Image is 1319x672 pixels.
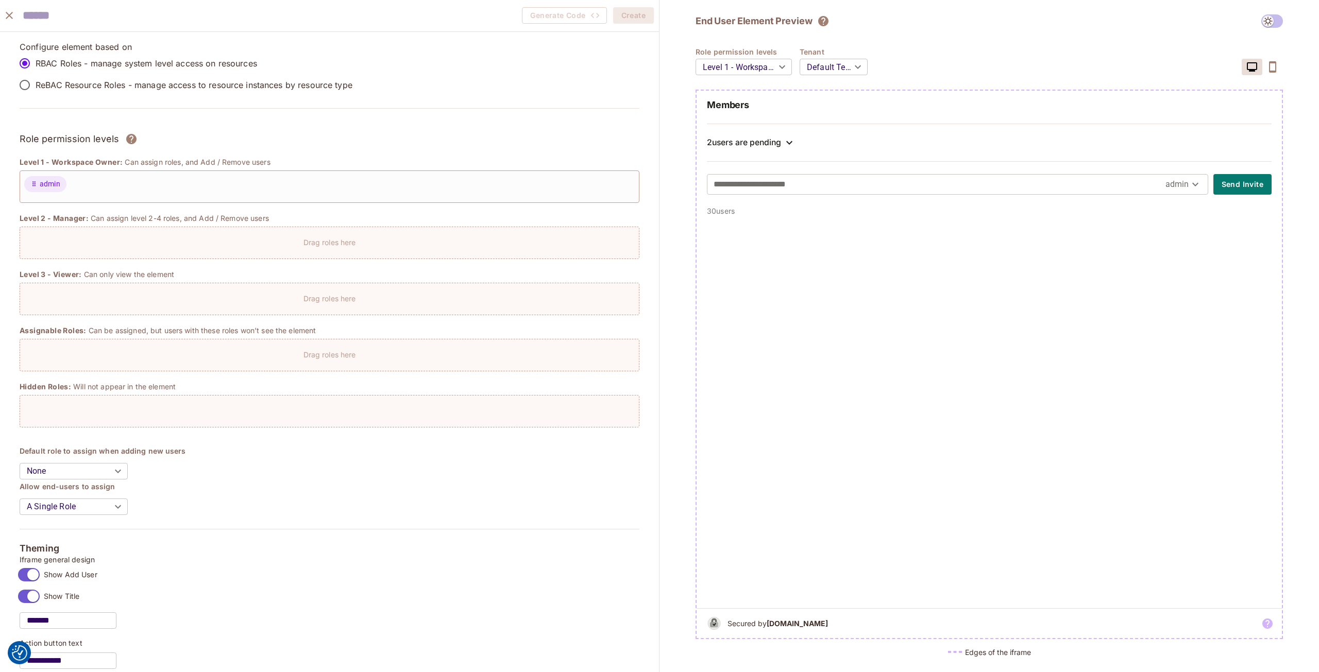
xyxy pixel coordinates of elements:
[696,47,800,57] h4: Role permission levels
[20,556,639,564] p: Iframe general design
[522,7,607,24] span: Create the element to generate code
[20,213,89,223] span: Level 2 - Manager:
[20,131,119,147] h3: Role permission levels
[20,492,128,521] div: A Single Role
[817,15,830,27] svg: The element will only show tenant specific content. No user information will be visible across te...
[1165,176,1202,193] div: admin
[20,157,123,167] span: Level 1 - Workspace Owner:
[800,53,868,81] div: Default Tenant
[12,645,27,661] img: Revisit consent button
[44,591,79,601] span: Show Title
[696,15,812,27] h2: End User Element Preview
[125,133,138,145] svg: Assign roles to different permission levels and grant users the correct rights over each element....
[20,382,71,392] span: Hidden Roles:
[1213,174,1272,195] button: Send Invite
[707,137,781,148] div: 2 users are pending
[84,269,174,279] p: Can only view the element
[40,179,60,189] span: admin
[303,237,356,247] p: Drag roles here
[767,619,828,628] b: [DOMAIN_NAME]
[20,457,128,486] div: None
[20,446,639,456] h4: Default role to assign when adding new users
[965,647,1031,657] h5: Edges of the iframe
[89,325,316,335] p: Can be assigned, but users with these roles won’t see the element
[12,645,27,661] button: Consent Preferences
[44,570,97,579] span: Show Add User
[707,206,1272,216] p: 30 users
[20,269,82,280] span: Level 3 - Viewer:
[91,213,269,223] p: Can assign level 2-4 roles, and Add / Remove users
[20,41,639,53] p: Configure element based on
[303,294,356,303] p: Drag roles here
[125,157,270,167] p: Can assign roles, and Add / Remove users
[20,481,639,491] h4: Allow end-users to assign
[696,53,792,81] div: Level 1 - Workspace Owner
[36,58,257,69] p: RBAC Roles - manage system level access on resources
[20,543,639,554] h5: Theming
[613,7,654,24] button: Create
[728,618,828,628] h5: Secured by
[20,325,87,336] span: Assignable Roles:
[303,350,356,359] p: Drag roles here
[800,47,875,57] h4: Tenant
[707,99,1272,111] h2: Members
[36,79,352,91] p: ReBAC Resource Roles - manage access to resource instances by resource type
[522,7,607,24] button: Generate Code
[705,614,723,633] img: b&w logo
[73,382,176,391] p: Will not appear in the element
[20,639,639,647] p: Action button text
